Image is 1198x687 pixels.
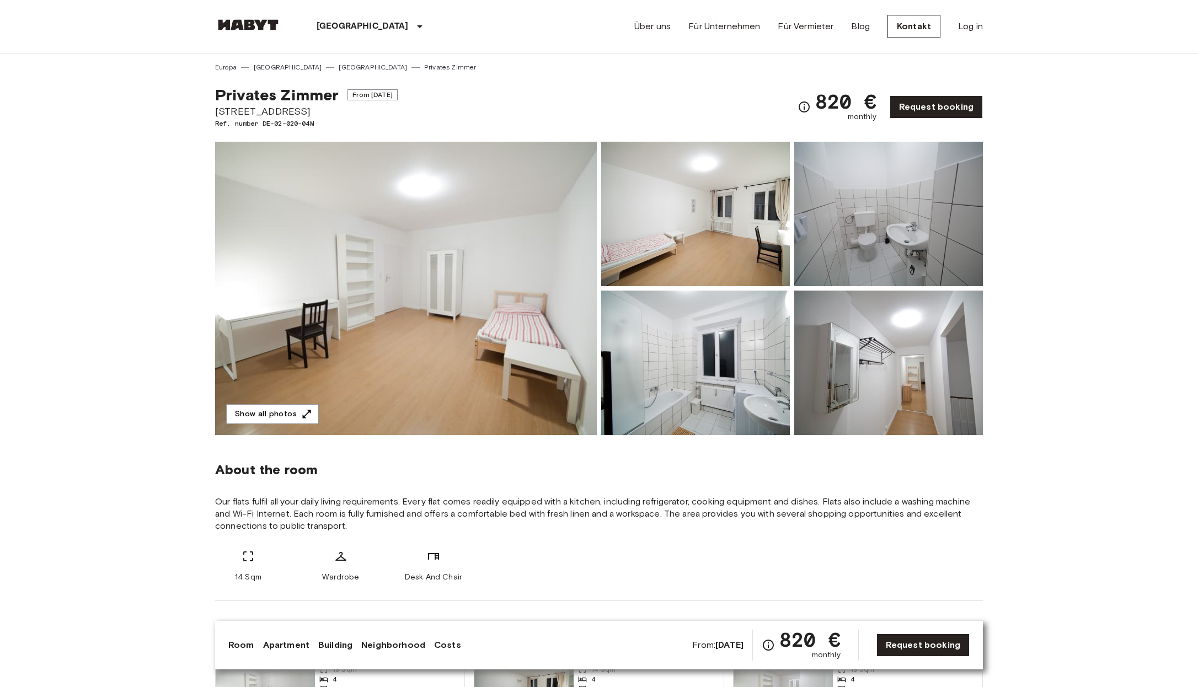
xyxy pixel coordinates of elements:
a: Neighborhood [361,638,425,652]
img: Picture of unit DE-02-020-04M [601,291,790,435]
span: 19 Sqm [333,664,357,674]
img: Picture of unit DE-02-020-04M [794,291,983,435]
p: [GEOGRAPHIC_DATA] [317,20,409,33]
span: Our flats fulfil all your daily living requirements. Every flat comes readily equipped with a kit... [215,496,983,532]
b: [DATE] [715,640,744,650]
span: About the room [215,461,983,478]
img: Picture of unit DE-02-020-04M [794,142,983,286]
a: Log in [958,20,983,33]
a: Blog [851,20,870,33]
svg: Check cost overview for full price breakdown. Please note that discounts apply to new joiners onl... [798,100,811,114]
span: From: [692,639,744,651]
span: monthly [848,111,876,122]
a: Request booking [876,634,970,657]
a: [GEOGRAPHIC_DATA] [254,62,322,72]
a: Building [318,638,352,652]
img: Picture of unit DE-02-020-04M [601,142,790,286]
span: Privates Zimmer [215,85,339,104]
span: 19 Sqm [851,664,875,674]
img: Habyt [215,19,281,30]
span: Desk And Chair [405,572,462,583]
span: Wardrobe [322,572,359,583]
a: Privates Zimmer [424,62,476,72]
a: [GEOGRAPHIC_DATA] [339,62,407,72]
span: 4 [851,674,855,684]
button: Show all photos [226,404,319,425]
span: 4 [591,674,596,684]
a: Für Unternehmen [688,20,760,33]
a: Costs [434,638,461,652]
a: Kontakt [887,15,940,38]
a: Request booking [890,95,983,119]
img: Marketing picture of unit DE-02-020-04M [215,142,597,435]
span: [STREET_ADDRESS] [215,104,398,119]
a: Für Vermieter [778,20,833,33]
span: Ref. number DE-02-020-04M [215,119,398,128]
a: Apartment [263,638,309,652]
span: 820 € [779,630,841,650]
span: 4 [333,674,337,684]
span: 820 € [815,92,876,111]
span: 14 Sqm [591,664,616,674]
span: From [DATE] [347,89,398,100]
span: 14 Sqm [235,572,261,583]
a: Europa [215,62,237,72]
svg: Check cost overview for full price breakdown. Please note that discounts apply to new joiners onl... [762,638,775,652]
a: Room [228,638,254,652]
span: monthly [812,650,841,661]
a: Über uns [634,20,671,33]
